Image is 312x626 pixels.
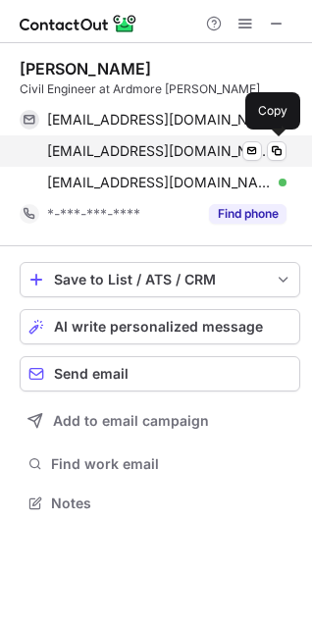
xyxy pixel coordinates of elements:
[20,450,300,478] button: Find work email
[47,111,272,129] span: [EMAIL_ADDRESS][DOMAIN_NAME]
[54,366,129,382] span: Send email
[54,319,263,335] span: AI write personalized message
[20,59,151,78] div: [PERSON_NAME]
[20,262,300,297] button: save-profile-one-click
[20,490,300,517] button: Notes
[20,356,300,391] button: Send email
[20,309,300,344] button: AI write personalized message
[209,204,286,224] button: Reveal Button
[53,413,209,429] span: Add to email campaign
[20,80,300,98] div: Civil Engineer at Ardmore [PERSON_NAME]
[54,272,266,287] div: Save to List / ATS / CRM
[20,12,137,35] img: ContactOut v5.3.10
[47,142,272,160] span: [EMAIL_ADDRESS][DOMAIN_NAME]
[47,174,272,191] span: [EMAIL_ADDRESS][DOMAIN_NAME]
[51,495,292,512] span: Notes
[51,455,292,473] span: Find work email
[20,403,300,439] button: Add to email campaign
